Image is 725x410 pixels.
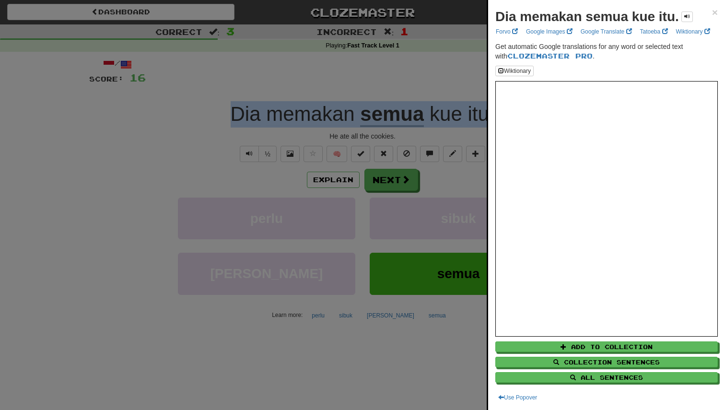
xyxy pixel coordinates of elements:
a: Forvo [493,26,521,37]
span: × [712,7,718,18]
strong: Dia memakan semua kue itu. [495,9,679,24]
button: All Sentences [495,372,718,383]
button: Wiktionary [495,66,534,76]
a: Google Translate [578,26,635,37]
a: Clozemaster Pro [507,52,593,60]
button: Collection Sentences [495,357,718,367]
a: Tatoeba [637,26,671,37]
a: Wiktionary [673,26,713,37]
a: Google Images [523,26,575,37]
button: Use Popover [495,392,540,403]
button: Add to Collection [495,341,718,352]
p: Get automatic Google translations for any word or selected text with . [495,42,718,61]
button: Close [712,7,718,17]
